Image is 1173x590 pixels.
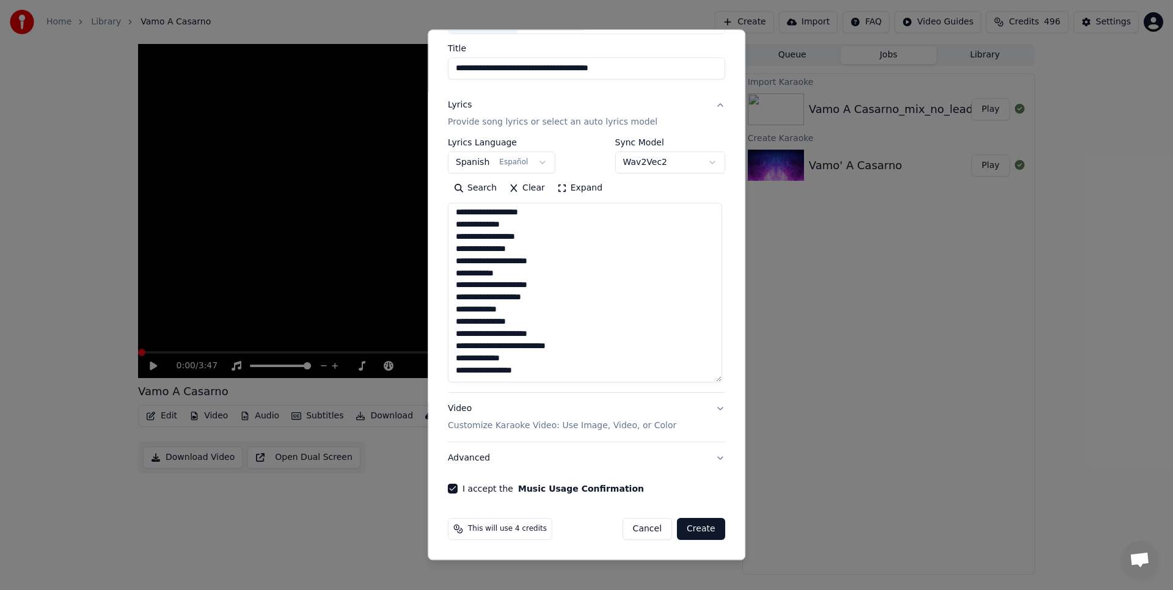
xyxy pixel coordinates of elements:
label: Sync Model [615,138,725,147]
div: Video [448,402,676,432]
button: LyricsProvide song lyrics or select an auto lyrics model [448,89,725,138]
div: Choose File [448,12,517,34]
p: Provide song lyrics or select an auto lyrics model [448,116,657,128]
button: Search [448,178,503,198]
button: Advanced [448,442,725,474]
div: LyricsProvide song lyrics or select an auto lyrics model [448,138,725,392]
label: Lyrics Language [448,138,555,147]
label: I accept the [462,484,644,493]
button: VideoCustomize Karaoke Video: Use Image, Video, or Color [448,393,725,442]
button: Expand [551,178,608,198]
label: Title [448,44,725,53]
span: This will use 4 credits [468,524,547,534]
p: Customize Karaoke Video: Use Image, Video, or Color [448,420,676,432]
button: I accept the [518,484,644,493]
button: Clear [503,178,551,198]
button: Cancel [623,518,672,540]
button: Create [677,518,725,540]
div: Lyrics [448,99,472,111]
